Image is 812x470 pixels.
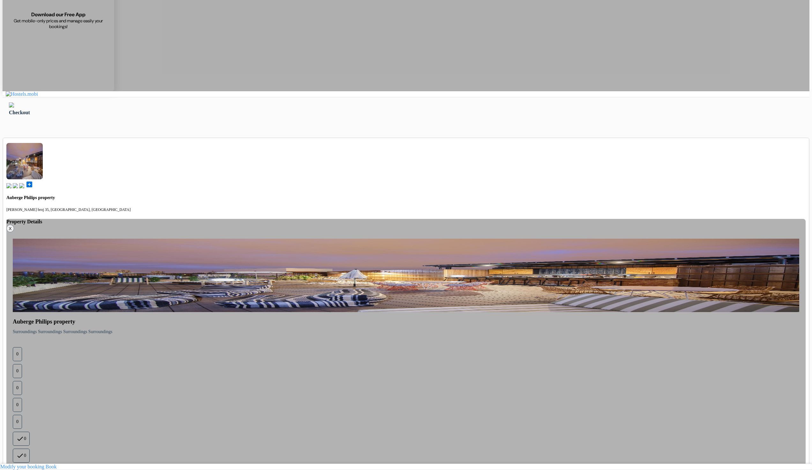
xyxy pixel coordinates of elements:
span: Surroundings Surroundings Surroundings Surroundings [13,329,112,334]
img: truck.svg [19,183,24,188]
span: Download our Free App [31,11,86,18]
img: left_arrow.svg [9,102,14,108]
button: X [6,225,14,232]
a: add_box [26,184,33,189]
div: 0 [13,398,22,412]
span: Get mobile-only prices and manage easily your bookings! [10,18,107,29]
div: 0 [13,347,22,361]
h4: Auberge Philips property [13,318,799,325]
div: 0 [13,449,30,463]
span: add_box [26,181,33,188]
h4: Auberge Philips property [6,195,806,200]
span: Checkout [9,110,30,115]
a: Book [46,464,57,469]
h4: Property Details [6,219,806,225]
img: Hostels.mobi [6,91,38,97]
img: music.svg [13,183,18,188]
div: 0 [13,432,30,446]
div: 0 [13,381,22,395]
img: book.svg [6,183,11,188]
i: done [16,435,24,443]
small: [PERSON_NAME] broj 35, [GEOGRAPHIC_DATA], [GEOGRAPHIC_DATA] [6,207,130,212]
div: 0 [13,364,22,378]
div: 0 [13,415,22,429]
i: done [16,452,24,459]
a: Modify your booking [0,464,44,469]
